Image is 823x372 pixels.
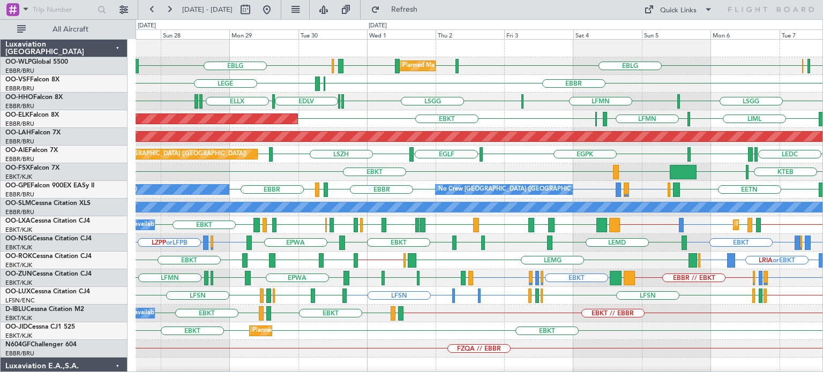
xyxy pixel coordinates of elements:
a: EBBR/BRU [5,85,34,93]
span: OO-FSX [5,165,30,171]
span: D-IBLU [5,306,26,313]
a: OO-LXACessna Citation CJ4 [5,218,90,224]
span: OO-SLM [5,200,31,207]
a: EBBR/BRU [5,120,34,128]
div: No Crew [GEOGRAPHIC_DATA] ([GEOGRAPHIC_DATA] National) [438,181,618,198]
div: Planned Maint [GEOGRAPHIC_DATA] ([GEOGRAPHIC_DATA]) [78,146,246,162]
div: Quick Links [660,5,697,16]
span: OO-AIE [5,147,28,154]
a: OO-AIEFalcon 7X [5,147,58,154]
span: OO-JID [5,324,28,330]
input: Trip Number [33,2,94,18]
div: Planned Maint Milan (Linate) [402,58,480,74]
a: EBKT/KJK [5,261,32,269]
span: OO-VSF [5,77,30,83]
a: OO-SLMCessna Citation XLS [5,200,91,207]
a: EBKT/KJK [5,226,32,234]
a: OO-LUXCessna Citation CJ4 [5,289,90,295]
span: N604GF [5,341,31,348]
a: EBBR/BRU [5,102,34,110]
a: OO-VSFFalcon 8X [5,77,59,83]
span: Refresh [382,6,427,13]
span: OO-ROK [5,253,32,260]
a: EBKT/KJK [5,314,32,322]
a: D-IBLUCessna Citation M2 [5,306,84,313]
div: [DATE] [138,21,156,31]
div: A/C Unavailable [115,217,159,233]
span: OO-HHO [5,94,33,101]
span: OO-ELK [5,112,29,118]
button: Quick Links [639,1,718,18]
a: OO-ZUNCessna Citation CJ4 [5,271,92,277]
a: OO-NSGCessna Citation CJ4 [5,236,92,242]
a: OO-ROKCessna Citation CJ4 [5,253,92,260]
span: OO-LUX [5,289,31,295]
a: EBBR/BRU [5,155,34,163]
span: [DATE] - [DATE] [182,5,233,14]
div: Mon 29 [229,29,298,39]
span: OO-NSG [5,236,32,242]
a: LFSN/ENC [5,297,35,305]
div: Mon 6 [710,29,779,39]
a: OO-HHOFalcon 8X [5,94,63,101]
a: N604GFChallenger 604 [5,341,77,348]
a: EBKT/KJK [5,244,32,252]
a: EBBR/BRU [5,67,34,75]
div: Thu 2 [436,29,504,39]
a: EBBR/BRU [5,191,34,199]
div: Sun 28 [161,29,229,39]
button: Refresh [366,1,430,18]
div: Sat 4 [573,29,642,39]
a: OO-ELKFalcon 8X [5,112,59,118]
a: OO-GPEFalcon 900EX EASy II [5,183,94,189]
span: All Aircraft [28,26,113,33]
a: EBBR/BRU [5,208,34,216]
a: OO-LAHFalcon 7X [5,130,61,136]
a: OO-WLPGlobal 5500 [5,59,68,65]
span: OO-LXA [5,218,31,224]
a: EBBR/BRU [5,138,34,146]
button: All Aircraft [12,21,116,38]
span: OO-ZUN [5,271,32,277]
a: EBKT/KJK [5,279,32,287]
div: Sun 5 [642,29,710,39]
a: EBKT/KJK [5,332,32,340]
a: OO-JIDCessna CJ1 525 [5,324,75,330]
a: EBBR/BRU [5,350,34,358]
a: OO-FSXFalcon 7X [5,165,59,171]
div: Tue 30 [298,29,367,39]
div: Fri 3 [504,29,573,39]
span: OO-GPE [5,183,31,189]
div: [DATE] [369,21,387,31]
div: Planned Maint Kortrijk-[GEOGRAPHIC_DATA] [252,323,377,339]
a: EBKT/KJK [5,173,32,181]
div: Wed 1 [367,29,436,39]
span: OO-WLP [5,59,32,65]
span: OO-LAH [5,130,31,136]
